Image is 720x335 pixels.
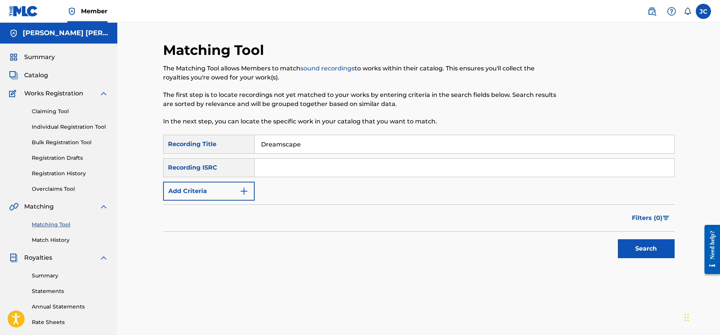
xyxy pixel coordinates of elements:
[647,7,656,16] img: search
[239,187,249,196] img: 9d2ae6d4665cec9f34b9.svg
[696,4,711,19] div: User Menu
[9,53,55,62] a: SummarySummary
[32,236,108,244] a: Match History
[9,253,18,262] img: Royalties
[667,7,676,16] img: help
[99,253,108,262] img: expand
[32,272,108,280] a: Summary
[99,202,108,211] img: expand
[9,6,38,17] img: MLC Logo
[23,29,108,37] h5: JOSE ANIBAL CRISTOPHER PARRA
[24,202,54,211] span: Matching
[684,306,689,329] div: Arrastrar
[163,90,557,109] p: The first step is to locate recordings not yet matched to your works by entering criteria in the ...
[32,170,108,178] a: Registration History
[9,71,18,80] img: Catalog
[644,4,659,19] a: Public Search
[24,89,83,98] span: Works Registration
[699,219,720,280] iframe: Resource Center
[32,221,108,229] a: Matching Tool
[9,71,48,80] a: CatalogCatalog
[32,154,108,162] a: Registration Drafts
[163,135,675,262] form: Search Form
[32,108,108,115] a: Claiming Tool
[163,42,268,59] h2: Matching Tool
[682,299,720,335] div: Widget de chat
[24,253,52,262] span: Royalties
[32,287,108,295] a: Statements
[32,303,108,311] a: Annual Statements
[632,213,662,223] span: Filters ( 0 )
[9,29,18,38] img: Accounts
[663,216,669,220] img: filter
[9,53,18,62] img: Summary
[300,65,355,72] a: sound recordings
[32,139,108,146] a: Bulk Registration Tool
[163,182,255,201] button: Add Criteria
[32,318,108,326] a: Rate Sheets
[32,123,108,131] a: Individual Registration Tool
[664,4,679,19] div: Help
[67,7,76,16] img: Top Rightsholder
[24,71,48,80] span: Catalog
[163,64,557,82] p: The Matching Tool allows Members to match to works within their catalog. This ensures you'll coll...
[618,239,675,258] button: Search
[32,185,108,193] a: Overclaims Tool
[682,299,720,335] iframe: Chat Widget
[24,53,55,62] span: Summary
[627,209,675,227] button: Filters (0)
[81,7,107,16] span: Member
[9,202,19,211] img: Matching
[684,8,691,15] div: Notifications
[99,89,108,98] img: expand
[163,117,557,126] p: In the next step, you can locate the specific work in your catalog that you want to match.
[9,89,19,98] img: Works Registration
